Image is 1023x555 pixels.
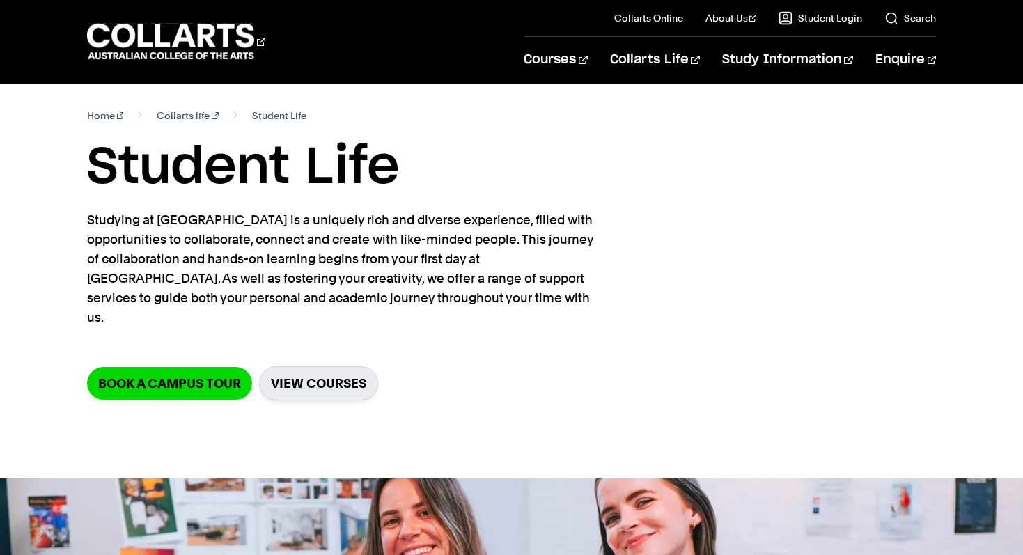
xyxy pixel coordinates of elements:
a: About Us [705,11,757,25]
a: Collarts life [157,106,219,125]
a: Student Login [779,11,862,25]
a: Enquire [875,37,936,83]
a: View Courses [259,366,378,400]
a: Study Information [722,37,853,83]
div: Go to homepage [87,22,265,61]
a: Collarts Online [614,11,683,25]
p: Studying at [GEOGRAPHIC_DATA] is a uniquely rich and diverse experience, filled with opportunitie... [87,210,595,327]
a: Book a Campus Tour [87,367,252,400]
a: Collarts Life [610,37,700,83]
a: Courses [524,37,587,83]
span: Student Life [252,106,306,125]
a: Home [87,106,124,125]
h1: Student Life [87,136,936,199]
a: Search [884,11,936,25]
